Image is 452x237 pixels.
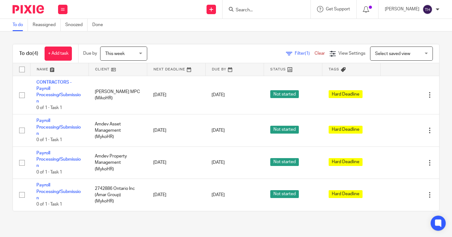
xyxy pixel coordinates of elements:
td: Amdev Asset Management (MykoHR) [89,114,147,147]
span: 0 of 1 · Task 1 [36,138,62,142]
span: Not started [270,126,299,134]
span: Hard Deadline [329,126,363,134]
span: [DATE] [212,193,225,197]
a: To do [13,19,28,31]
a: + Add task [45,47,72,61]
span: Get Support [326,7,350,11]
span: Tags [329,68,339,71]
img: Pixie [13,5,44,14]
span: Select saved view [375,52,410,56]
a: Payroll Processing/Submission [36,151,81,168]
span: [DATE] [212,93,225,97]
td: Amdev Property Management (MykoHR) [89,146,147,179]
span: [DATE] [212,161,225,165]
a: Reassigned [33,19,61,31]
span: 0 of 1 · Task 1 [36,202,62,207]
td: 2742886 Ontario Inc (Amar Group) (MykoHR) [89,179,147,211]
span: 0 of 1 · Task 1 [36,106,62,110]
span: Not started [270,90,299,98]
td: [DATE] [147,76,205,114]
a: Payroll Processing/Submission [36,119,81,136]
span: Not started [270,158,299,166]
img: svg%3E [422,4,433,14]
span: (4) [32,51,38,56]
td: [PERSON_NAME] MPC (MikoHR) [89,76,147,114]
span: Not started [270,190,299,198]
a: Done [92,19,108,31]
span: [DATE] [212,128,225,133]
span: Hard Deadline [329,190,363,198]
span: This week [105,52,125,56]
td: [DATE] [147,114,205,147]
p: Due by [83,50,97,57]
a: Payroll Processing/Submission [36,183,81,200]
span: Hard Deadline [329,90,363,98]
span: View Settings [338,51,365,56]
p: [PERSON_NAME] [385,6,419,12]
td: [DATE] [147,146,205,179]
a: Clear [315,51,325,56]
span: 0 of 1 · Task 1 [36,170,62,174]
td: [DATE] [147,179,205,211]
a: CONTRACTORS - Payroll Processing/Submission [36,80,81,104]
a: Snoozed [65,19,88,31]
input: Search [235,8,292,13]
span: Hard Deadline [329,158,363,166]
span: (1) [305,51,310,56]
h1: To do [19,50,38,57]
span: Filter [295,51,315,56]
